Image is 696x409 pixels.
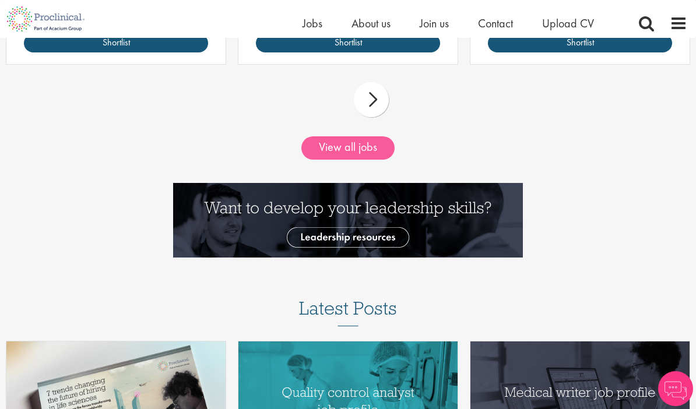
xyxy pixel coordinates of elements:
a: View all jobs [301,136,395,160]
a: Want to develop your leadership skills? See our Leadership Resources [173,213,523,225]
img: Chatbot [658,371,693,406]
a: Shortlist [256,34,440,52]
a: Join us [420,16,449,31]
h3: Latest Posts [299,298,397,326]
a: About us [351,16,391,31]
a: Contact [478,16,513,31]
img: Want to develop your leadership skills? See our Leadership Resources [173,183,523,258]
a: Shortlist [24,34,208,52]
a: Shortlist [488,34,672,52]
div: next [354,82,389,117]
a: Upload CV [542,16,594,31]
a: Jobs [303,16,322,31]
